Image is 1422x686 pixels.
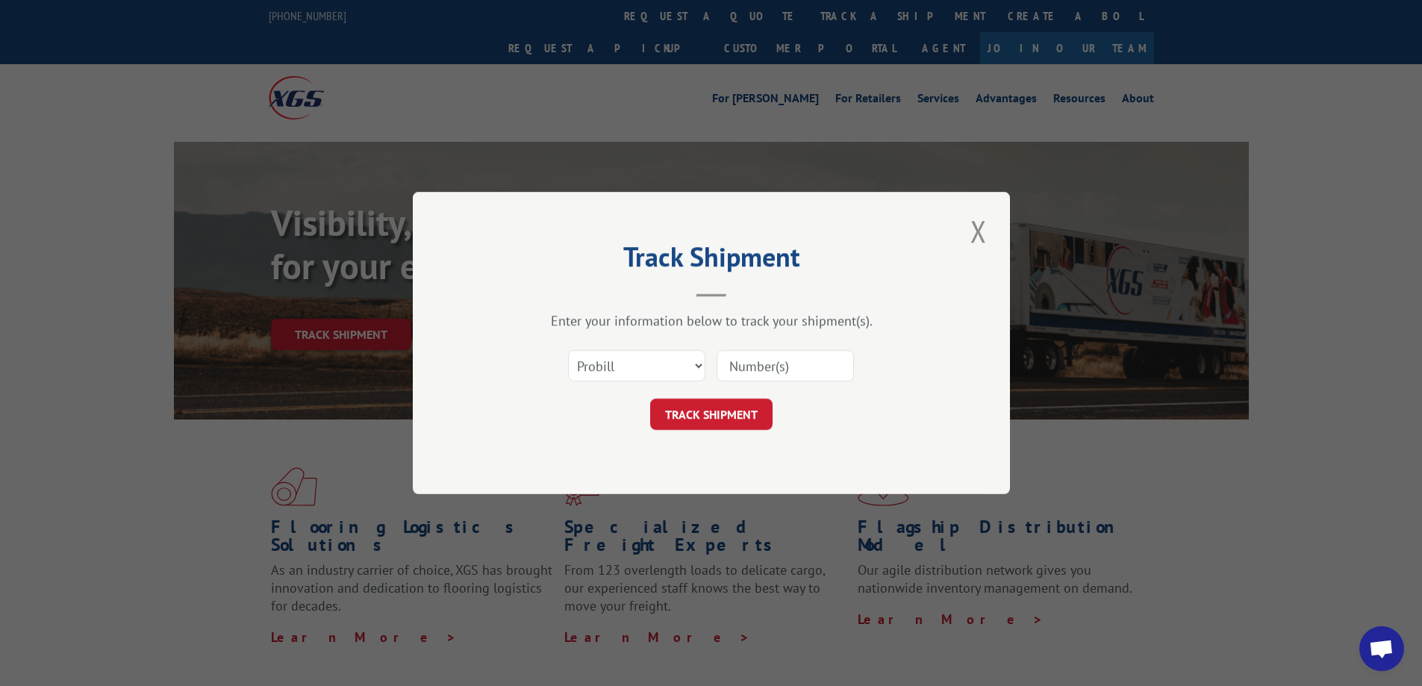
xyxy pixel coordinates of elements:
[717,350,854,381] input: Number(s)
[1359,626,1404,671] a: Open chat
[487,312,935,329] div: Enter your information below to track your shipment(s).
[650,399,773,430] button: TRACK SHIPMENT
[487,246,935,275] h2: Track Shipment
[966,211,991,252] button: Close modal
